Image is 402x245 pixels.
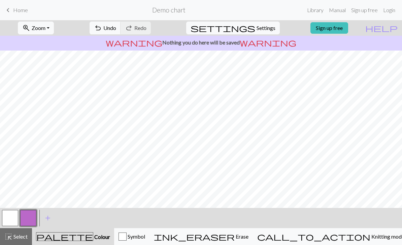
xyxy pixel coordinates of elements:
[18,22,54,34] button: Zoom
[106,38,162,47] span: warning
[94,23,102,33] span: undo
[13,7,28,13] span: Home
[380,3,398,17] a: Login
[304,3,326,17] a: Library
[152,6,186,14] h2: Demo chart
[257,232,370,241] span: call_to_action
[310,22,348,34] a: Sign up free
[326,3,348,17] a: Manual
[36,232,93,241] span: palette
[44,213,52,223] span: add
[3,38,399,47] p: Nothing you do here will be saved
[365,23,398,33] span: help
[235,233,248,240] span: Erase
[4,5,12,15] span: keyboard_arrow_left
[103,25,116,31] span: Undo
[240,38,296,47] span: warning
[127,233,145,240] span: Symbol
[32,228,114,245] button: Colour
[149,228,253,245] button: Erase
[186,22,280,34] button: SettingsSettings
[191,24,255,32] i: Settings
[22,23,30,33] span: zoom_in
[257,24,275,32] span: Settings
[191,23,255,33] span: settings
[154,232,235,241] span: ink_eraser
[93,234,110,240] span: Colour
[90,22,121,34] button: Undo
[4,4,28,16] a: Home
[32,25,45,31] span: Zoom
[4,232,12,241] span: highlight_alt
[12,233,28,240] span: Select
[348,3,380,17] a: Sign up free
[114,228,149,245] button: Symbol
